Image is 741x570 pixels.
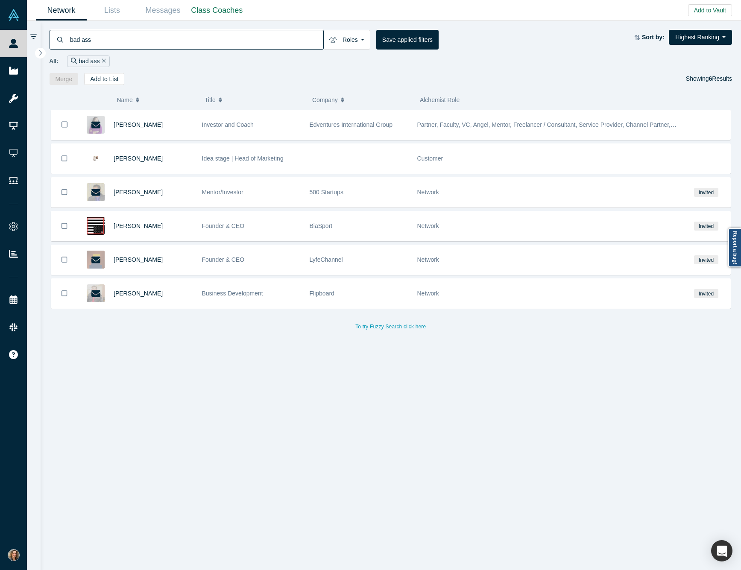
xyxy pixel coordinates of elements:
[323,30,370,50] button: Roles
[117,91,196,109] button: Name
[417,256,439,263] span: Network
[205,91,303,109] button: Title
[709,75,732,82] span: Results
[688,4,732,16] button: Add to Vault
[8,9,20,21] img: Alchemist Vault Logo
[417,290,439,297] span: Network
[114,290,163,297] a: [PERSON_NAME]
[51,245,78,275] button: Bookmark
[642,34,665,41] strong: Sort by:
[87,217,105,235] img: Cheryl Kellond's Profile Image
[202,121,254,128] span: Investor and Coach
[84,73,124,85] button: Add to List
[8,549,20,561] img: Christy Canida's Account
[117,91,132,109] span: Name
[686,73,732,85] div: Showing
[202,256,245,263] span: Founder & CEO
[51,110,78,140] button: Bookmark
[205,91,216,109] span: Title
[349,321,432,332] button: To try Fuzzy Search click here
[417,189,439,196] span: Network
[87,0,138,20] a: Lists
[87,149,105,167] img: Clara Planel's Profile Image
[310,290,334,297] span: Flipboard
[67,56,110,67] div: bad ass
[310,222,333,229] span: BiaSport
[100,56,106,66] button: Remove Filter
[310,189,343,196] span: 500 Startups
[420,96,460,103] span: Alchemist Role
[694,255,718,264] span: Invited
[51,144,78,173] button: Bookmark
[310,121,393,128] span: Edventures International Group
[138,0,188,20] a: Messages
[417,155,443,162] span: Customer
[50,57,59,65] span: All:
[417,121,719,128] span: Partner, Faculty, VC, Angel, Mentor, Freelancer / Consultant, Service Provider, Channel Partner, ...
[114,256,163,263] a: [PERSON_NAME]
[376,30,439,50] button: Save applied filters
[114,121,163,128] a: [PERSON_NAME]
[51,279,78,308] button: Bookmark
[728,228,741,267] a: Report a bug!
[669,30,732,45] button: Highest Ranking
[202,290,263,297] span: Business Development
[310,256,343,263] span: LyfeChannel
[188,0,246,20] a: Class Coaches
[114,189,163,196] a: [PERSON_NAME]
[202,222,245,229] span: Founder & CEO
[202,155,284,162] span: Idea stage | Head of Marketing
[69,29,323,50] input: Search by name, title, company, summary, expertise, investment criteria or topics of focus
[417,222,439,229] span: Network
[114,155,163,162] a: [PERSON_NAME]
[114,222,163,229] a: [PERSON_NAME]
[694,222,718,231] span: Invited
[694,289,718,298] span: Invited
[694,188,718,197] span: Invited
[312,91,411,109] button: Company
[51,211,78,241] button: Bookmark
[202,189,243,196] span: Mentor/Investor
[36,0,87,20] a: Network
[50,73,79,85] button: Merge
[709,75,712,82] strong: 6
[51,178,78,207] button: Bookmark
[312,91,338,109] span: Company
